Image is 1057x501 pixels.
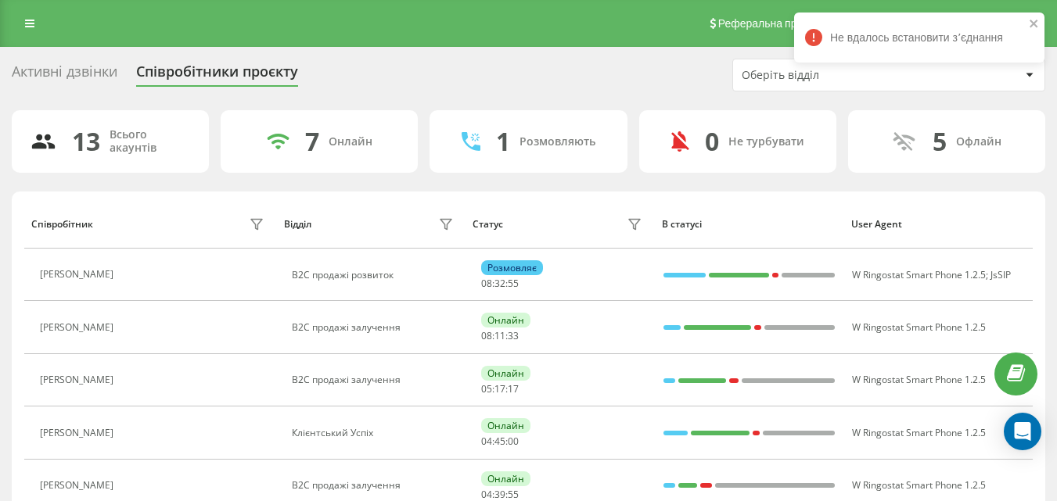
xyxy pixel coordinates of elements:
[718,17,833,30] span: Реферальна програма
[110,128,190,155] div: Всього акаунтів
[40,374,117,385] div: [PERSON_NAME]
[481,260,543,275] div: Розмовляє
[473,219,503,230] div: Статус
[481,489,519,500] div: : :
[481,435,492,448] span: 04
[40,480,117,491] div: [PERSON_NAME]
[494,277,505,290] span: 32
[662,219,836,230] div: В статусі
[481,331,519,342] div: : :
[705,127,719,156] div: 0
[1004,413,1041,450] div: Open Intercom Messenger
[852,320,986,334] span: W Ringostat Smart Phone 1.2.5
[292,374,457,385] div: B2C продажі залучення
[481,278,519,289] div: : :
[481,488,492,501] span: 04
[494,329,505,342] span: 11
[508,382,519,395] span: 17
[481,329,492,342] span: 08
[852,478,986,492] span: W Ringostat Smart Phone 1.2.5
[40,428,117,438] div: [PERSON_NAME]
[72,127,100,156] div: 13
[851,219,1026,230] div: User Agent
[494,435,505,448] span: 45
[933,127,947,156] div: 5
[508,277,519,290] span: 55
[481,366,530,381] div: Онлайн
[305,127,319,156] div: 7
[40,322,117,333] div: [PERSON_NAME]
[284,219,311,230] div: Відділ
[794,13,1044,63] div: Не вдалось встановити зʼєднання
[31,219,93,230] div: Співробітник
[292,322,457,333] div: B2C продажі залучення
[40,269,117,280] div: [PERSON_NAME]
[520,135,595,149] div: Розмовляють
[990,268,1011,281] span: JsSIP
[481,313,530,327] div: Онлайн
[494,382,505,395] span: 17
[508,329,519,342] span: 33
[508,435,519,448] span: 00
[136,63,298,88] div: Співробітники проєкту
[508,488,519,501] span: 55
[292,480,457,491] div: B2C продажі залучення
[496,127,510,156] div: 1
[329,135,372,149] div: Онлайн
[1029,17,1040,32] button: close
[742,69,929,82] div: Оберіть відділ
[481,471,530,486] div: Онлайн
[852,426,986,439] span: W Ringostat Smart Phone 1.2.5
[481,418,530,433] div: Онлайн
[494,488,505,501] span: 39
[481,384,519,395] div: : :
[852,268,986,281] span: W Ringostat Smart Phone 1.2.5
[292,270,457,281] div: В2С продажi розвиток
[956,135,1001,149] div: Офлайн
[728,135,804,149] div: Не турбувати
[481,277,492,290] span: 08
[481,382,492,395] span: 05
[12,63,117,88] div: Активні дзвінки
[852,373,986,386] span: W Ringostat Smart Phone 1.2.5
[481,436,519,447] div: : :
[292,428,457,438] div: Клієнтський Успіх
